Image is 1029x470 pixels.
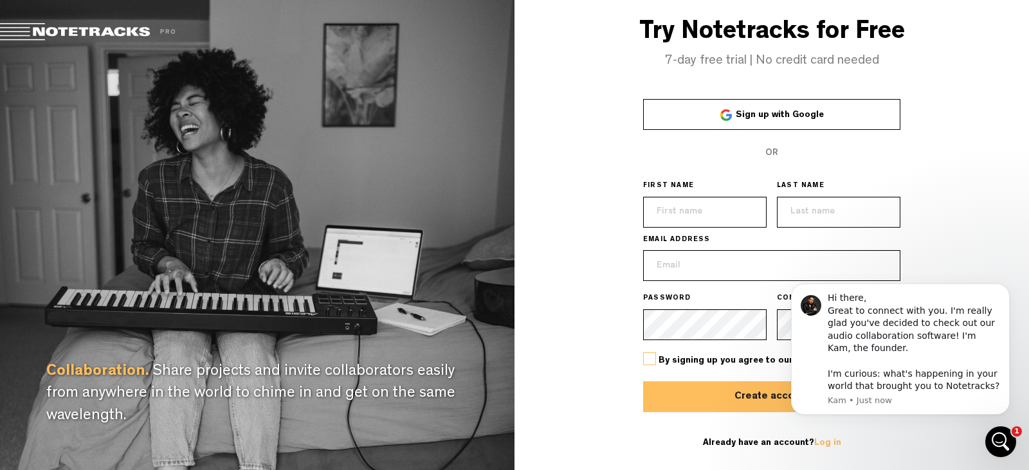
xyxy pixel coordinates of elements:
[643,294,691,304] span: PASSWORD
[814,438,841,447] a: Log in
[643,181,694,192] span: FIRST NAME
[985,426,1016,457] iframe: Intercom live chat
[514,54,1029,68] h4: 7-day free trial | No credit card needed
[643,235,711,246] span: EMAIL ADDRESS
[46,365,455,424] span: Share projects and invite collaborators easily from anywhere in the world to chime in and get on ...
[643,197,767,228] input: First name
[46,365,149,380] span: Collaboration.
[659,356,811,365] span: By signing up you agree to our
[777,197,900,228] input: Last name
[777,181,824,192] span: LAST NAME
[643,381,900,412] button: Create account
[703,438,841,447] span: Already have an account?
[736,111,824,120] span: Sign up with Google
[643,250,900,281] input: Email
[514,19,1029,48] h3: Try Notetracks for Free
[1012,426,1022,437] span: 1
[765,149,778,158] span: OR
[772,264,1029,435] iframe: Intercom notifications message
